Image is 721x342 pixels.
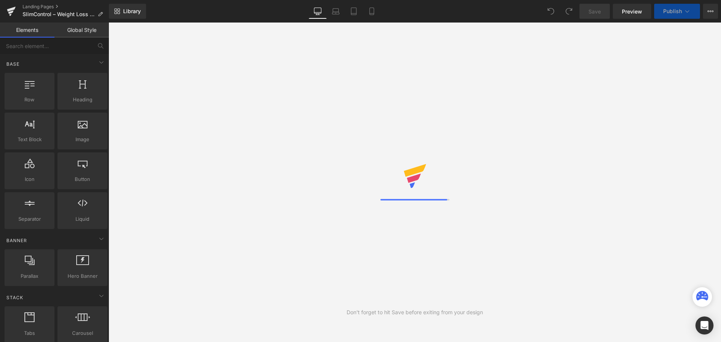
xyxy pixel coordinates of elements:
a: Preview [613,4,651,19]
span: SlimControl – Weight Loss Made Easy [23,11,95,17]
a: Desktop [309,4,327,19]
button: Redo [561,4,576,19]
span: Text Block [7,136,52,143]
span: Heading [60,96,105,104]
span: Banner [6,237,28,244]
button: More [703,4,718,19]
a: New Library [109,4,146,19]
span: Stack [6,294,24,301]
a: Global Style [54,23,109,38]
a: Landing Pages [23,4,109,10]
a: Mobile [363,4,381,19]
span: Save [588,8,601,15]
span: Library [123,8,141,15]
span: Hero Banner [60,272,105,280]
div: Don't forget to hit Save before exiting from your design [347,308,483,316]
div: Open Intercom Messenger [695,316,713,334]
span: Icon [7,175,52,183]
span: Carousel [60,329,105,337]
span: Publish [663,8,682,14]
span: Image [60,136,105,143]
span: Base [6,60,20,68]
span: Row [7,96,52,104]
button: Undo [543,4,558,19]
span: Liquid [60,215,105,223]
button: Publish [654,4,700,19]
span: Parallax [7,272,52,280]
a: Tablet [345,4,363,19]
span: Separator [7,215,52,223]
span: Preview [622,8,642,15]
span: Button [60,175,105,183]
a: Laptop [327,4,345,19]
span: Tabs [7,329,52,337]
